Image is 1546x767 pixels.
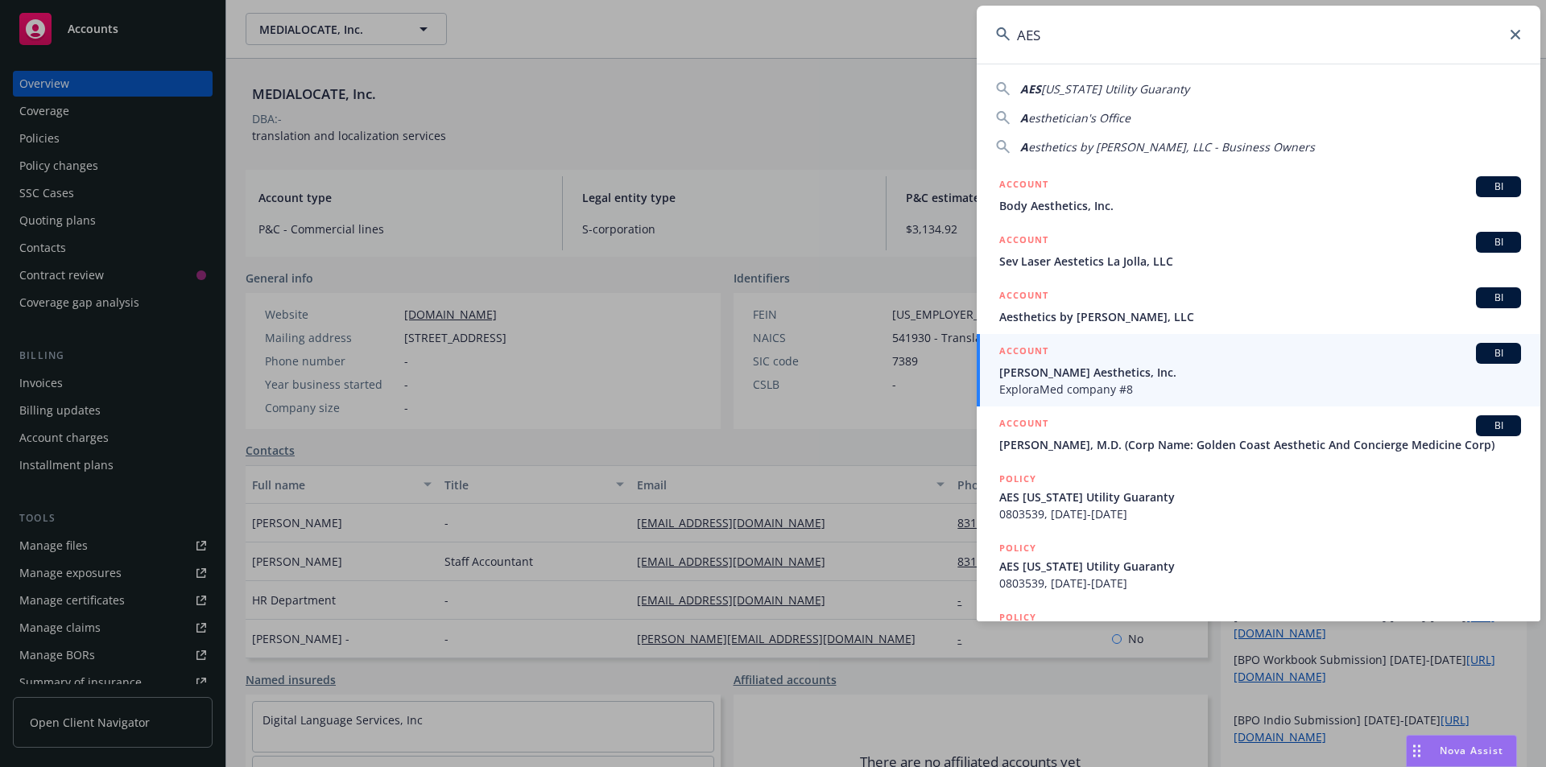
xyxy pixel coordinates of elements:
span: BI [1482,346,1515,361]
span: BI [1482,235,1515,249]
h5: POLICY [999,471,1036,487]
span: AES [1020,81,1041,97]
span: BI [1482,179,1515,194]
h5: ACCOUNT [999,287,1048,307]
a: ACCOUNTBI[PERSON_NAME], M.D. (Corp Name: Golden Coast Aesthetic And Concierge Medicine Corp) [977,406,1540,462]
span: [US_STATE] Utility Guaranty [1041,81,1189,97]
a: POLICYAES [US_STATE] Utility Guaranty0803539, [DATE]-[DATE] [977,462,1540,531]
span: Body Aesthetics, Inc. [999,197,1521,214]
a: ACCOUNTBI[PERSON_NAME] Aesthetics, Inc.ExploraMed company #8 [977,334,1540,406]
span: Aesthetics by [PERSON_NAME], LLC [999,308,1521,325]
span: ExploraMed company #8 [999,381,1521,398]
span: BI [1482,419,1515,433]
span: AES [US_STATE] Utility Guaranty [999,489,1521,505]
h5: ACCOUNT [999,343,1048,362]
a: ACCOUNTBIAesthetics by [PERSON_NAME], LLC [977,278,1540,334]
a: ACCOUNTBIBody Aesthetics, Inc. [977,167,1540,223]
a: POLICY [977,600,1540,670]
h5: POLICY [999,540,1036,556]
span: esthetics by [PERSON_NAME], LLC - Business Owners [1028,139,1315,155]
span: A [1020,110,1028,126]
span: BI [1482,291,1515,305]
input: Search... [977,6,1540,64]
h5: POLICY [999,609,1036,625]
h5: ACCOUNT [999,415,1048,435]
span: A [1020,139,1028,155]
span: [PERSON_NAME], M.D. (Corp Name: Golden Coast Aesthetic And Concierge Medicine Corp) [999,436,1521,453]
span: [PERSON_NAME] Aesthetics, Inc. [999,364,1521,381]
a: ACCOUNTBISev Laser Aestetics La Jolla, LLC [977,223,1540,278]
span: Nova Assist [1440,744,1503,757]
span: 0803539, [DATE]-[DATE] [999,575,1521,592]
span: esthetician's Office [1028,110,1131,126]
span: Sev Laser Aestetics La Jolla, LLC [999,253,1521,270]
h5: ACCOUNT [999,176,1048,196]
button: Nova Assist [1406,735,1517,767]
div: Drag to move [1407,736,1427,766]
span: AES [US_STATE] Utility Guaranty [999,558,1521,575]
h5: ACCOUNT [999,232,1048,251]
a: POLICYAES [US_STATE] Utility Guaranty0803539, [DATE]-[DATE] [977,531,1540,600]
span: 0803539, [DATE]-[DATE] [999,505,1521,522]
